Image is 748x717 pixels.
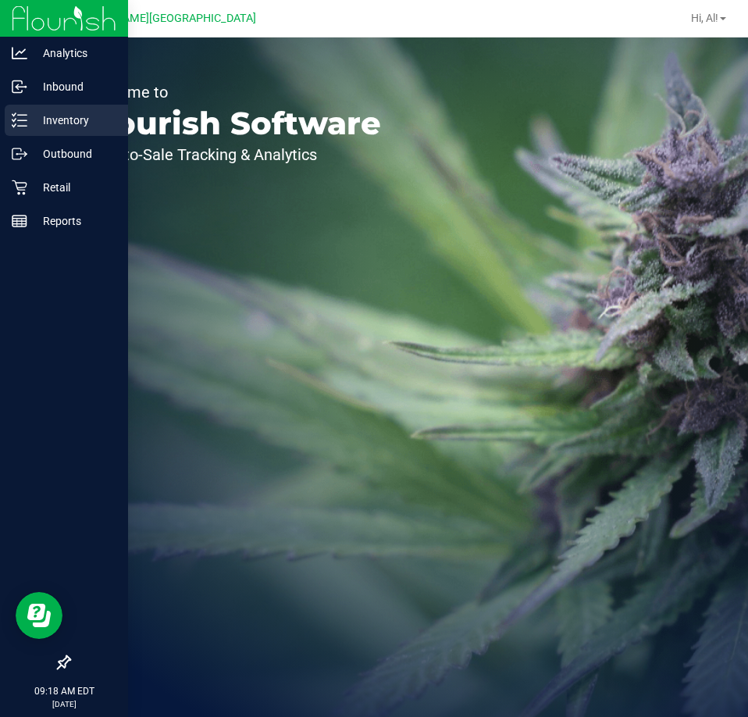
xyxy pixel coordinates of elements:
[27,111,121,130] p: Inventory
[27,144,121,163] p: Outbound
[12,146,27,162] inline-svg: Outbound
[691,12,718,24] span: Hi, Al!
[84,108,381,139] p: Flourish Software
[27,212,121,230] p: Reports
[12,79,27,95] inline-svg: Inbound
[27,178,121,197] p: Retail
[12,213,27,229] inline-svg: Reports
[12,45,27,61] inline-svg: Analytics
[7,684,121,698] p: 09:18 AM EDT
[84,84,381,100] p: Welcome to
[12,112,27,128] inline-svg: Inventory
[16,592,62,639] iframe: Resource center
[63,12,256,25] span: [PERSON_NAME][GEOGRAPHIC_DATA]
[7,698,121,710] p: [DATE]
[27,77,121,96] p: Inbound
[84,147,381,162] p: Seed-to-Sale Tracking & Analytics
[12,180,27,195] inline-svg: Retail
[27,44,121,62] p: Analytics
